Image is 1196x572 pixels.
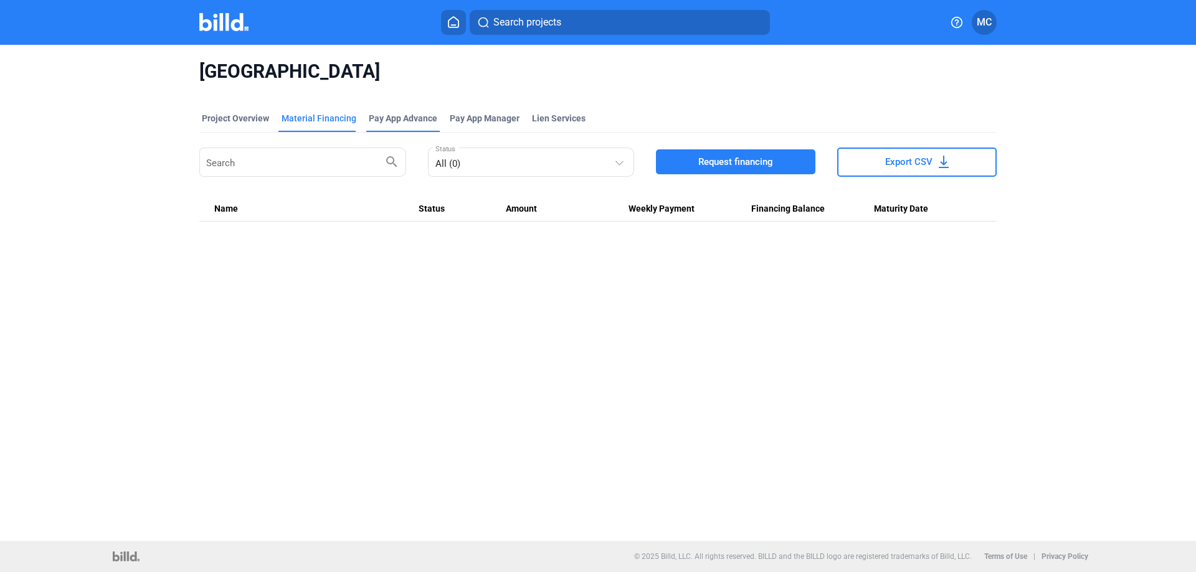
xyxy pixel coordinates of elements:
span: Search projects [493,15,561,30]
div: Material Financing [282,112,356,124]
button: MC [972,10,997,35]
mat-select-trigger: All (0) [435,158,460,169]
div: Status [419,204,506,215]
div: Maturity Date [874,204,982,215]
span: Status [419,204,445,215]
button: Search projects [470,10,770,35]
span: Request financing [698,156,773,168]
button: Export CSV [837,148,997,177]
b: Privacy Policy [1042,552,1088,561]
span: Amount [506,204,537,215]
button: Request financing [656,149,815,174]
div: Amount [506,204,629,215]
div: Financing Balance [751,204,874,215]
span: Weekly Payment [629,204,695,215]
mat-icon: search [384,154,399,169]
img: logo [113,551,140,561]
div: Pay App Advance [369,112,437,124]
img: Billd Company Logo [199,13,249,31]
span: Name [214,204,238,215]
span: Pay App Manager [450,112,520,124]
div: Lien Services [532,112,586,124]
span: Financing Balance [751,204,825,215]
b: Terms of Use [984,552,1027,561]
div: Weekly Payment [629,204,751,215]
span: Maturity Date [874,204,928,215]
div: Project Overview [202,112,269,124]
span: MC [977,15,992,30]
p: © 2025 Billd, LLC. All rights reserved. BILLD and the BILLD logo are registered trademarks of Bil... [634,552,972,561]
span: Export CSV [885,156,933,168]
span: [GEOGRAPHIC_DATA] [199,60,997,83]
div: Name [214,204,419,215]
p: | [1033,552,1035,561]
